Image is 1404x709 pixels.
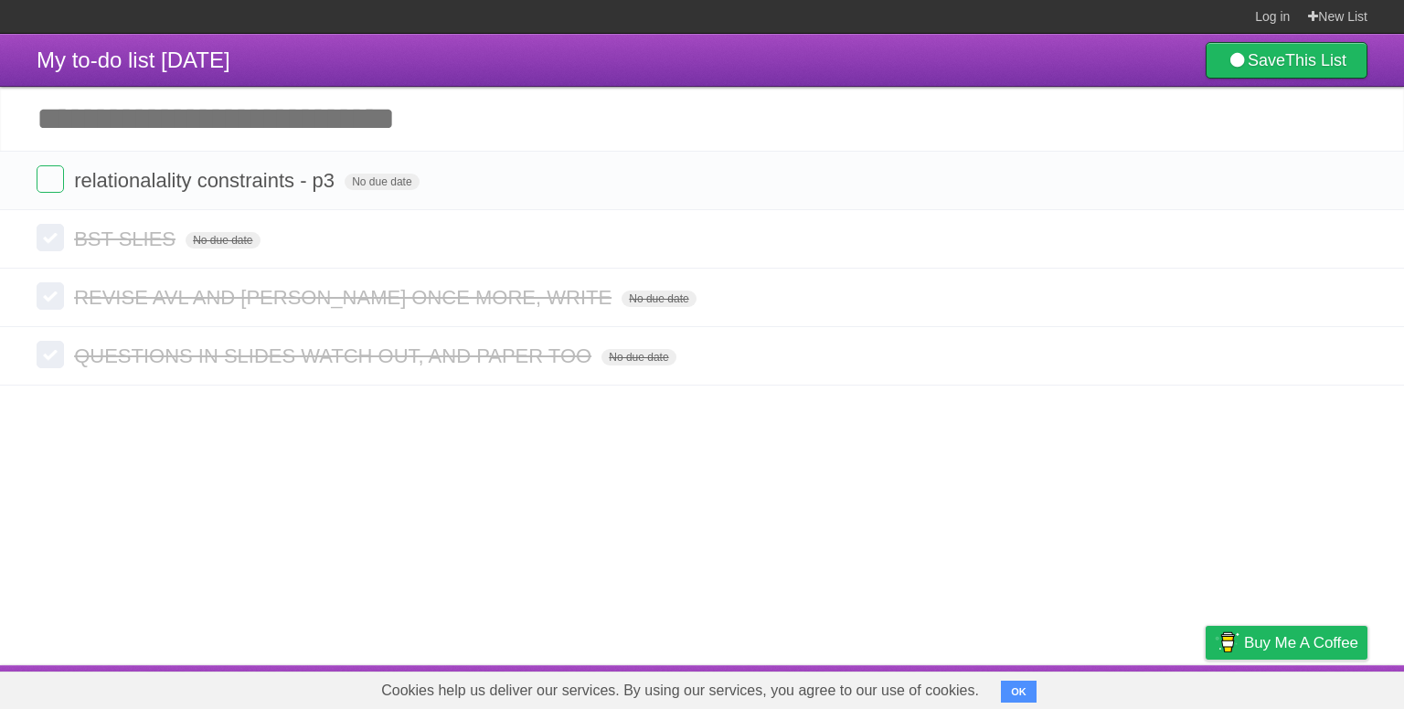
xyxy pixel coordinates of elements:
span: QUESTIONS IN SLIDES WATCH OUT, AND PAPER TOO [74,344,596,367]
span: relationalality constraints - p3 [74,169,339,192]
span: No due date [622,291,696,307]
span: BST SLIES [74,228,180,250]
span: REVISE AVL AND [PERSON_NAME] ONCE MORE, WRITE [74,286,616,309]
span: Buy me a coffee [1244,627,1358,659]
a: Privacy [1182,670,1229,704]
span: Cookies help us deliver our services. By using our services, you agree to our use of cookies. [363,672,997,709]
span: No due date [186,232,260,249]
button: OK [1001,681,1037,703]
a: SaveThis List [1206,42,1367,79]
a: Buy me a coffee [1206,626,1367,660]
label: Done [37,341,64,368]
label: Done [37,165,64,193]
span: My to-do list [DATE] [37,48,230,72]
a: Developers [1023,670,1097,704]
span: No due date [601,349,675,365]
a: Suggest a feature [1252,670,1367,704]
span: No due date [345,174,419,190]
label: Done [37,282,64,310]
b: This List [1285,51,1346,69]
a: About [963,670,1001,704]
img: Buy me a coffee [1215,627,1239,658]
a: Terms [1120,670,1160,704]
label: Done [37,224,64,251]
